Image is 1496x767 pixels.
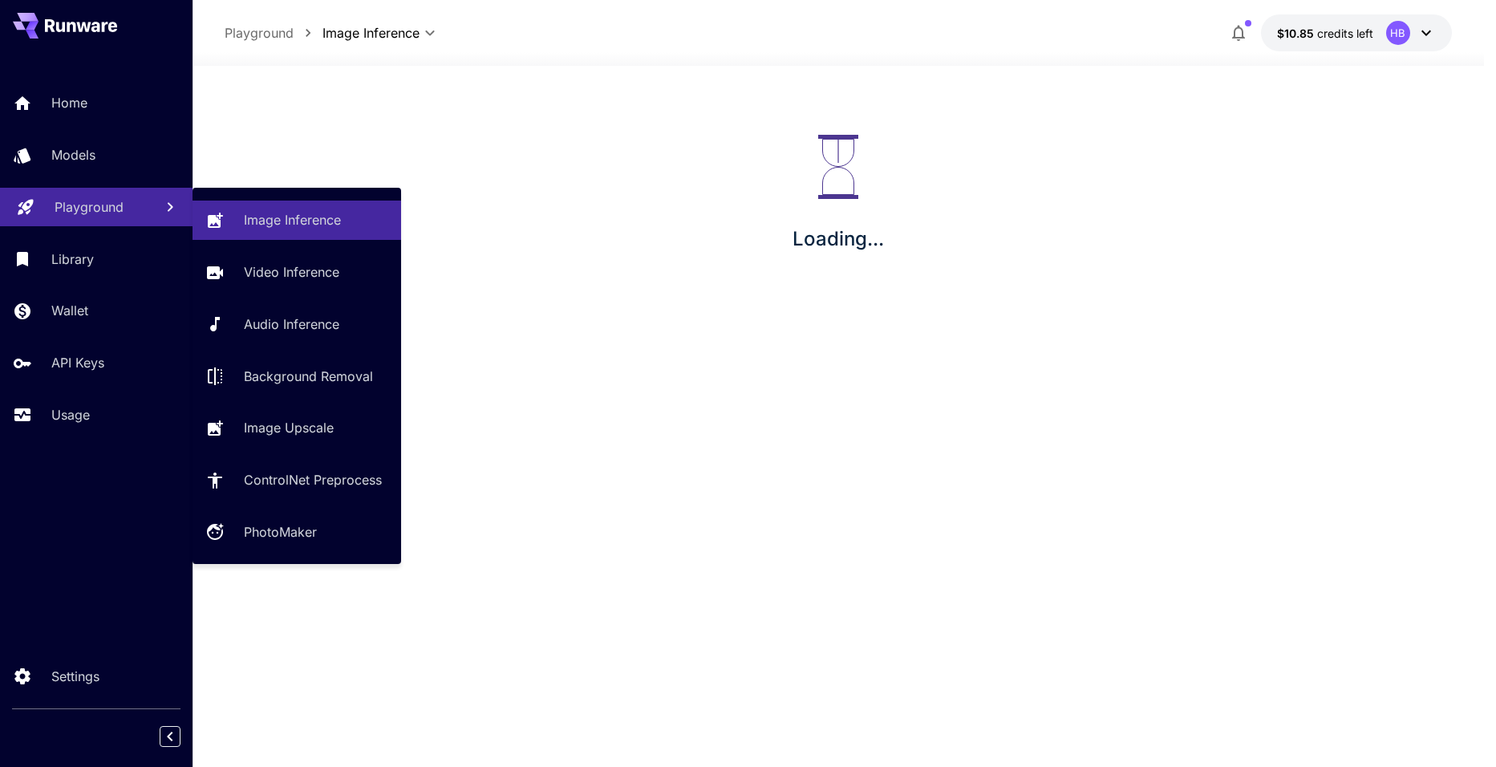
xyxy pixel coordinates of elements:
p: Playground [225,23,294,43]
p: ControlNet Preprocess [244,470,382,489]
p: Wallet [51,301,88,320]
button: $10.8478 [1261,14,1452,51]
p: Playground [55,197,124,217]
p: Usage [51,405,90,424]
p: Models [51,145,95,164]
span: credits left [1317,26,1373,40]
button: Collapse sidebar [160,726,180,747]
div: HB [1386,21,1410,45]
a: Image Upscale [193,408,401,448]
a: Video Inference [193,253,401,292]
a: Image Inference [193,201,401,240]
a: Audio Inference [193,305,401,344]
a: Background Removal [193,356,401,396]
p: API Keys [51,353,104,372]
div: $10.8478 [1277,25,1373,42]
p: Loading... [793,225,884,254]
span: $10.85 [1277,26,1317,40]
p: PhotoMaker [244,522,317,542]
p: Library [51,250,94,269]
p: Audio Inference [244,315,339,334]
div: Collapse sidebar [172,722,193,751]
p: Image Inference [244,210,341,229]
a: PhotoMaker [193,513,401,552]
p: Home [51,93,87,112]
p: Video Inference [244,262,339,282]
p: Settings [51,667,99,686]
nav: breadcrumb [225,23,322,43]
span: Image Inference [322,23,420,43]
p: Background Removal [244,367,373,386]
a: ControlNet Preprocess [193,461,401,500]
p: Image Upscale [244,418,334,437]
